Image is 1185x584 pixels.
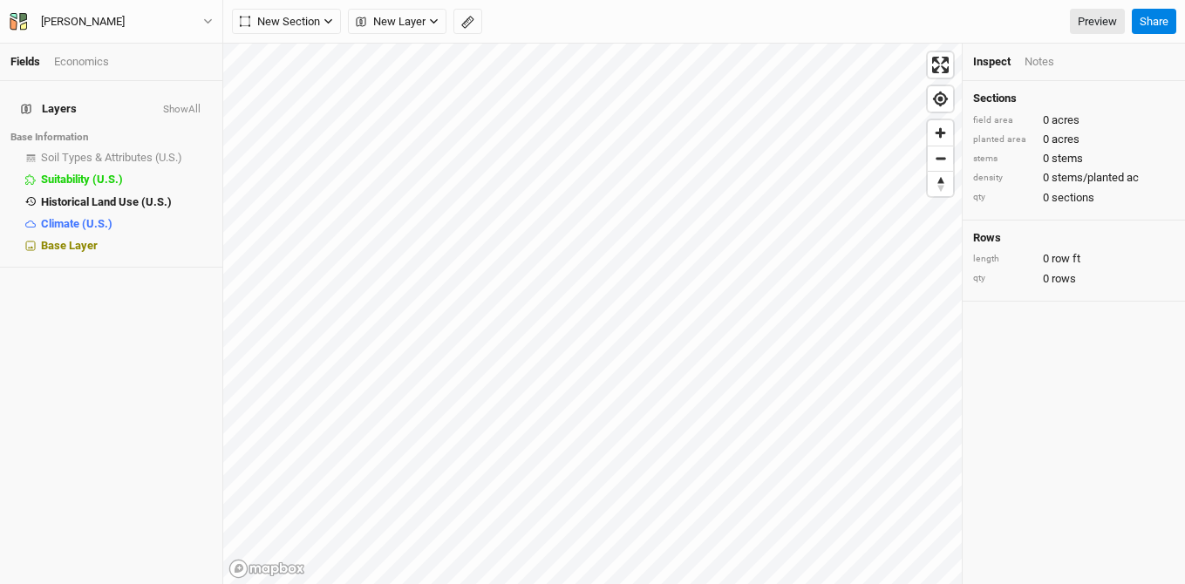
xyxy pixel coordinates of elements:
[41,13,125,31] div: [PERSON_NAME]
[973,114,1034,127] div: field area
[453,9,482,35] button: Shortcut: M
[348,9,446,35] button: New Layer
[232,9,341,35] button: New Section
[928,120,953,146] button: Zoom in
[973,271,1175,287] div: 0
[928,172,953,196] span: Reset bearing to north
[973,253,1034,266] div: length
[1052,170,1139,186] span: stems/planted ac
[1052,112,1079,128] span: acres
[1132,9,1176,35] button: Share
[41,195,212,209] div: Historical Land Use (U.S.)
[54,54,109,70] div: Economics
[41,151,212,165] div: Soil Types & Attributes (U.S.)
[973,172,1034,185] div: density
[973,151,1175,166] div: 0
[1052,151,1083,166] span: stems
[973,272,1034,285] div: qty
[41,217,112,230] span: Climate (U.S.)
[973,92,1175,105] h4: Sections
[973,54,1011,70] div: Inspect
[928,52,953,78] button: Enter fullscreen
[1025,54,1054,70] div: Notes
[41,239,98,252] span: Base Layer
[1052,190,1094,206] span: sections
[1070,9,1125,35] a: Preview
[228,559,305,579] a: Mapbox logo
[41,13,125,31] div: Bronson Stone
[10,55,40,68] a: Fields
[41,151,182,164] span: Soil Types & Attributes (U.S.)
[928,171,953,196] button: Reset bearing to north
[973,190,1175,206] div: 0
[1052,271,1076,287] span: rows
[973,112,1175,128] div: 0
[973,231,1175,245] h4: Rows
[973,133,1034,146] div: planted area
[973,132,1175,147] div: 0
[240,13,320,31] span: New Section
[41,217,212,231] div: Climate (U.S.)
[973,170,1175,186] div: 0
[928,86,953,112] button: Find my location
[41,173,123,186] span: Suitability (U.S.)
[21,102,77,116] span: Layers
[356,13,426,31] span: New Layer
[41,173,212,187] div: Suitability (U.S.)
[973,251,1175,267] div: 0
[973,153,1034,166] div: stems
[223,44,962,584] canvas: Map
[1052,251,1080,267] span: row ft
[1052,132,1079,147] span: acres
[41,239,212,253] div: Base Layer
[9,12,214,31] button: [PERSON_NAME]
[41,195,172,208] span: Historical Land Use (U.S.)
[928,146,953,171] button: Zoom out
[973,191,1034,204] div: qty
[162,104,201,116] button: ShowAll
